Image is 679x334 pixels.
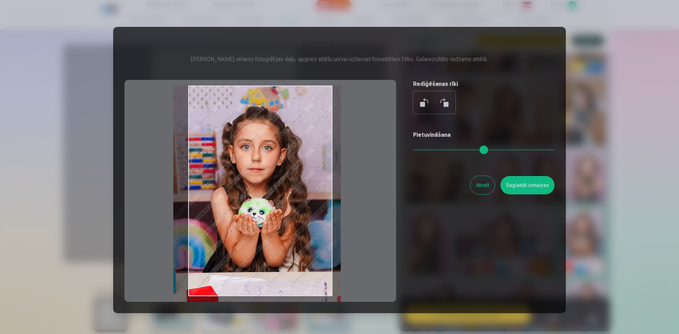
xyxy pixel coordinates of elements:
button: Atcelt [470,176,495,194]
div: [PERSON_NAME] vēlamo fotogrāfijas daļu, apgriez attēlu un/vai uzlieciet fotoattēlam filtru. Galar... [124,55,555,64]
h3: Rediģēt fotoattēlu [124,38,555,51]
h5: Rediģēšanas rīki [413,80,555,88]
button: Saglabāt izmaiņas [500,176,555,194]
h5: Pietuvināšana [413,131,555,139]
